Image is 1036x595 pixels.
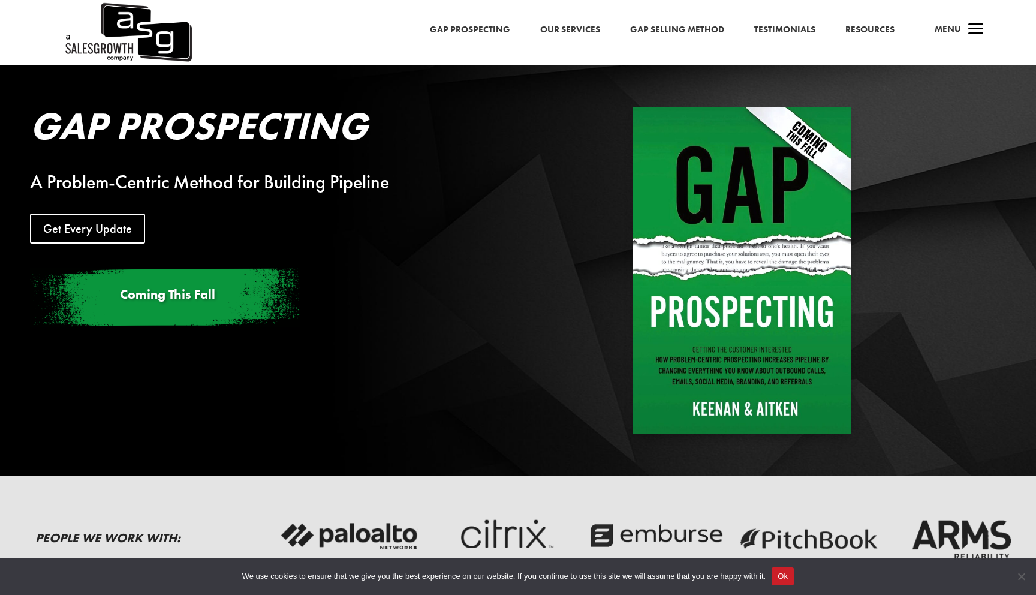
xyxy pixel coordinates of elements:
a: Gap Prospecting [430,22,510,38]
a: Resources [845,22,895,38]
a: Gap Selling Method [630,22,724,38]
h2: Gap Prospecting [30,107,535,151]
img: emburse-logo-dark [585,507,726,564]
img: Gap Prospecting - Coming This Fall [633,107,851,434]
span: No [1015,570,1027,582]
button: Ok [772,567,794,585]
a: Our Services [540,22,600,38]
img: pitchbook-logo-dark [738,507,879,564]
div: A Problem-Centric Method for Building Pipeline [30,175,535,190]
img: critix-logo-dark [432,507,573,564]
span: a [964,18,988,42]
a: Testimonials [754,22,815,38]
a: Get Every Update [30,214,145,244]
span: Coming This Fall [120,286,215,303]
img: palato-networks-logo-dark [279,507,420,564]
span: Menu [935,23,961,35]
img: arms-reliability-logo-dark [891,507,1032,564]
span: We use cookies to ensure that we give you the best experience on our website. If you continue to ... [242,570,766,582]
